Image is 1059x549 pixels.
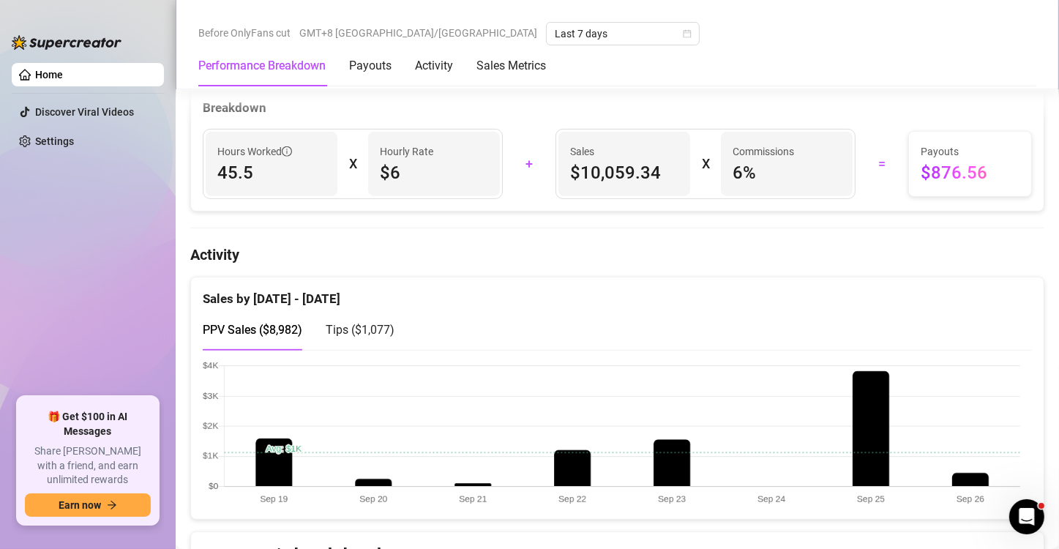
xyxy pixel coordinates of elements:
span: GMT+8 [GEOGRAPHIC_DATA]/[GEOGRAPHIC_DATA] [299,22,537,44]
div: Performance Breakdown [198,57,326,75]
img: logo-BBDzfeDw.svg [12,35,121,50]
iframe: Intercom live chat [1009,499,1044,534]
span: info-circle [282,146,292,157]
span: Payouts [921,143,1019,160]
div: Sales by [DATE] - [DATE] [203,277,1032,309]
a: Settings [35,135,74,147]
span: 🎁 Get $100 in AI Messages [25,410,151,438]
span: Tips ( $1,077 ) [326,323,394,337]
span: 6 % [733,161,841,184]
span: Before OnlyFans cut [198,22,291,44]
a: Home [35,69,63,81]
div: Breakdown [203,98,1032,118]
button: Earn nowarrow-right [25,493,151,517]
span: PPV Sales ( $8,982 ) [203,323,302,337]
span: Earn now [59,499,101,511]
div: Activity [415,57,453,75]
span: Hours Worked [217,143,292,160]
article: Commissions [733,143,794,160]
div: = [864,152,899,176]
span: $10,059.34 [570,161,678,184]
span: $6 [380,161,488,184]
span: $876.56 [921,161,1019,184]
span: Share [PERSON_NAME] with a friend, and earn unlimited rewards [25,444,151,488]
span: 45.5 [217,161,326,184]
div: + [512,152,547,176]
h4: Activity [190,244,1044,265]
span: Sales [570,143,678,160]
div: Sales Metrics [476,57,546,75]
div: X [702,152,709,176]
span: Last 7 days [555,23,691,45]
div: Payouts [349,57,392,75]
article: Hourly Rate [380,143,433,160]
a: Discover Viral Videos [35,106,134,118]
span: arrow-right [107,500,117,510]
span: calendar [683,29,692,38]
div: X [349,152,356,176]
